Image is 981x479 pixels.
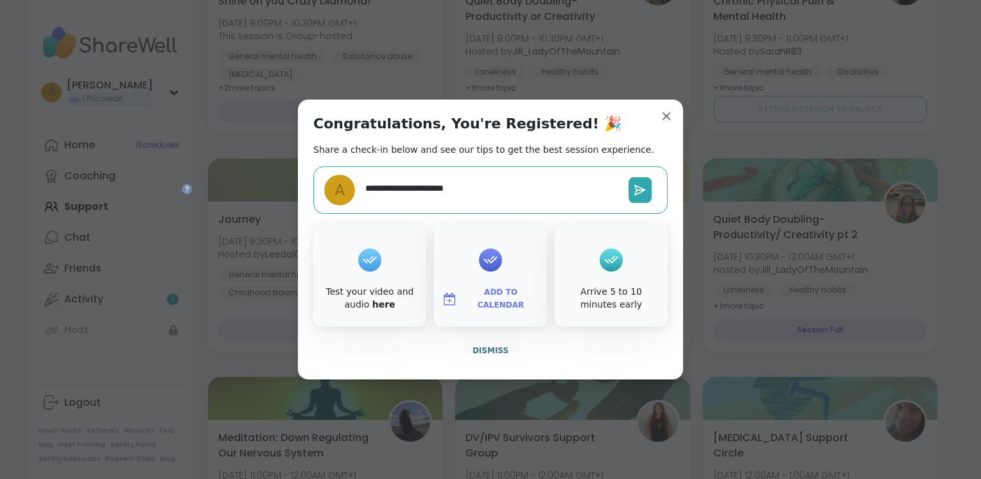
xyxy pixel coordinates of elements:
[557,286,665,311] div: Arrive 5 to 10 minutes early
[372,299,395,309] a: here
[313,115,621,133] h1: Congratulations, You're Registered! 🎉
[182,184,192,194] iframe: Spotlight
[437,286,544,313] button: Add to Calendar
[462,286,539,311] span: Add to Calendar
[316,286,424,311] div: Test your video and audio
[313,337,668,364] button: Dismiss
[334,179,345,202] span: A
[442,292,457,307] img: ShareWell Logomark
[313,143,654,156] h2: Share a check-in below and see our tips to get the best session experience.
[473,346,508,355] span: Dismiss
